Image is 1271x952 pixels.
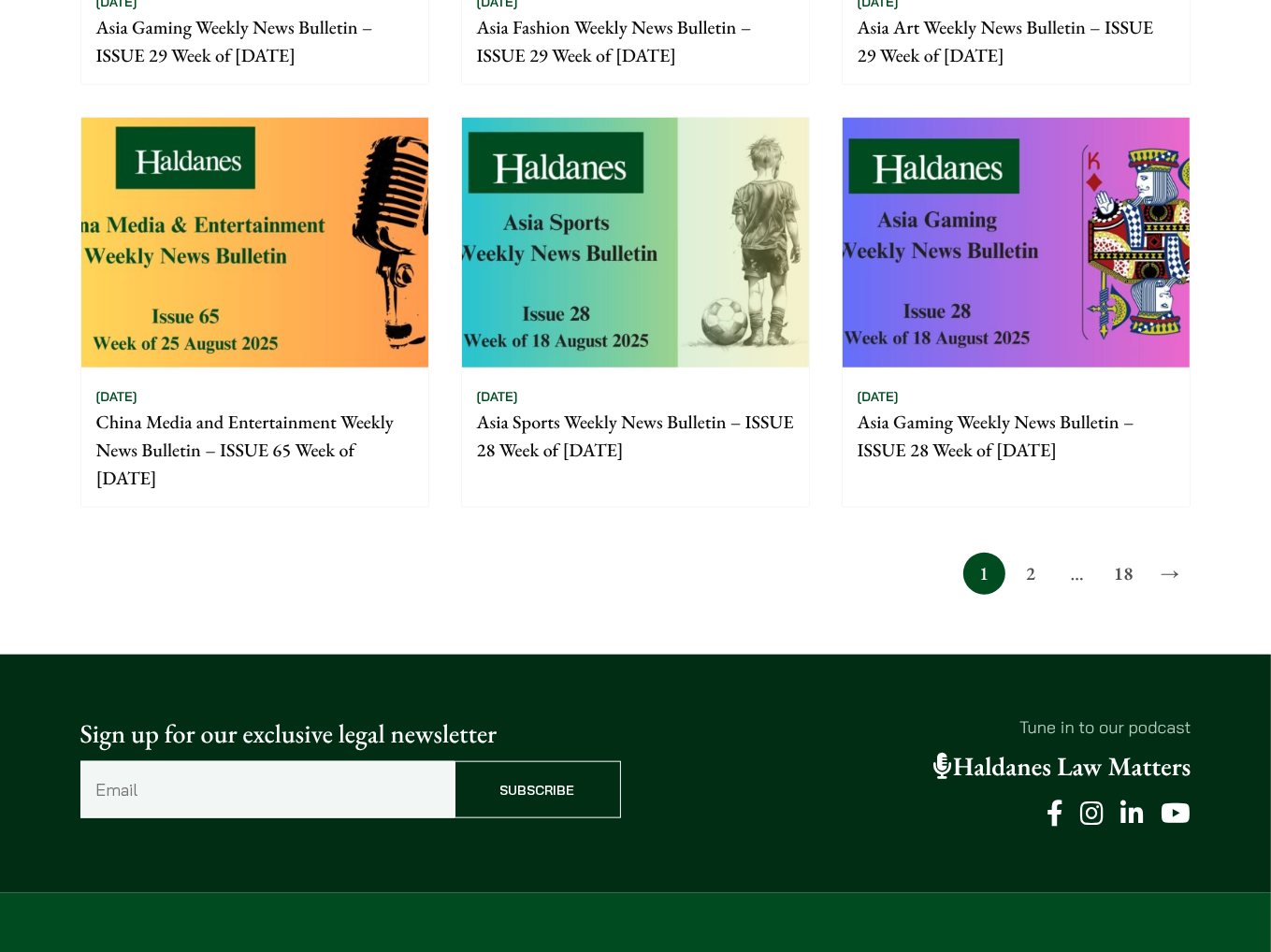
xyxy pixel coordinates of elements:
p: Asia Gaming Weekly News Bulletin – ISSUE 29 Week of [DATE] [96,13,413,69]
time: [DATE] [96,388,137,405]
p: Asia Art Weekly News Bulletin – ISSUE 29 Week of [DATE] [858,13,1175,69]
p: Sign up for our exclusive legal newsletter [80,714,621,754]
nav: Posts pagination [80,553,1192,595]
p: Asia Sports Weekly News Bulletin – ISSUE 28 Week of [DATE] [477,408,794,464]
input: Subscribe [455,761,621,818]
a: [DATE] Asia Gaming Weekly News Bulletin – ISSUE 28 Week of [DATE] [842,117,1191,508]
p: Tune in to our podcast [651,714,1192,740]
time: [DATE] [477,388,518,405]
a: [DATE] Asia Sports Weekly News Bulletin – ISSUE 28 Week of [DATE] [461,117,810,508]
a: Haldanes Law Matters [933,750,1192,784]
time: [DATE] [858,388,899,405]
a: [DATE] China Media and Entertainment Weekly News Bulletin – ISSUE 65 Week of [DATE] [80,117,429,508]
a: 2 [1009,553,1051,595]
input: Email [80,761,455,818]
span: 1 [963,553,1005,595]
p: Asia Gaming Weekly News Bulletin – ISSUE 28 Week of [DATE] [858,408,1175,464]
p: Asia Fashion Weekly News Bulletin – ISSUE 29 Week of [DATE] [477,13,794,69]
span: … [1056,553,1098,595]
a: → [1149,553,1192,595]
p: China Media and Entertainment Weekly News Bulletin – ISSUE 65 Week of [DATE] [96,408,413,492]
a: 18 [1103,553,1145,595]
